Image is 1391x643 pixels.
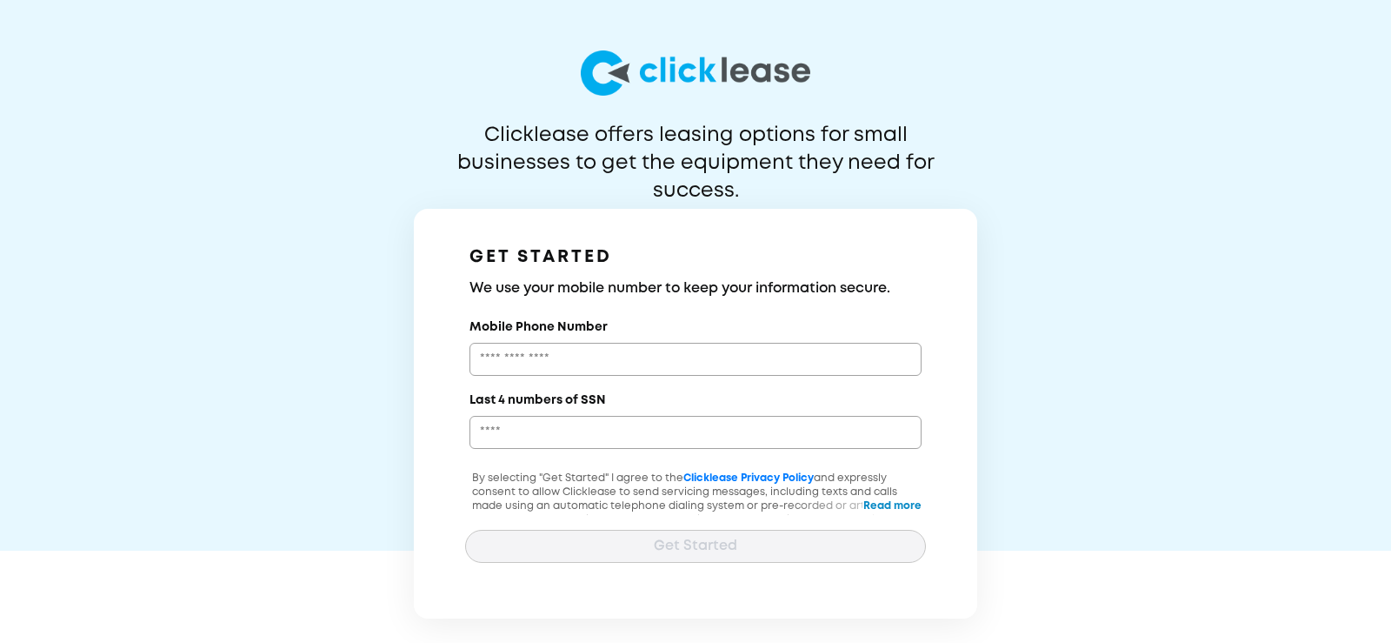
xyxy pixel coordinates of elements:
[683,473,814,483] a: Clicklease Privacy Policy
[415,122,976,177] p: Clicklease offers leasing options for small businesses to get the equipment they need for success.
[469,278,922,299] h3: We use your mobile number to keep your information secure.
[469,318,608,336] label: Mobile Phone Number
[465,530,926,563] button: Get Started
[465,472,926,555] p: By selecting "Get Started" I agree to the and expressly consent to allow Clicklease to send servi...
[469,244,922,271] h1: GET STARTED
[581,50,810,96] img: logo-larg
[469,392,606,409] label: Last 4 numbers of SSN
